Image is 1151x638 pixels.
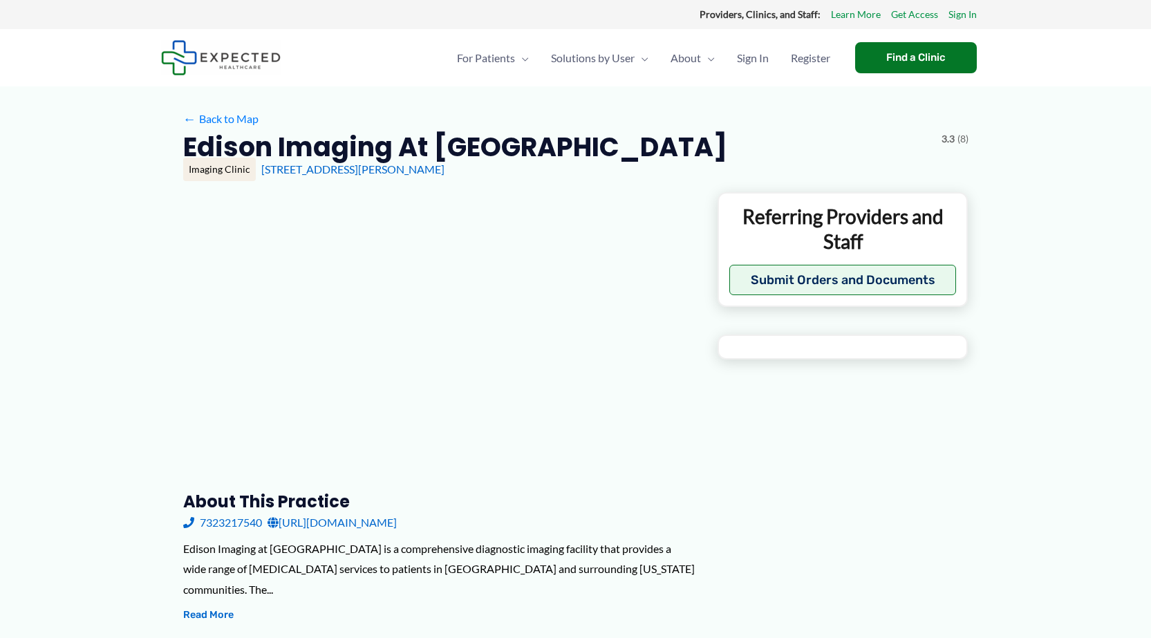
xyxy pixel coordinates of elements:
[183,538,695,600] div: Edison Imaging at [GEOGRAPHIC_DATA] is a comprehensive diagnostic imaging facility that provides ...
[729,204,957,254] p: Referring Providers and Staff
[446,34,540,82] a: For PatientsMenu Toggle
[183,130,727,164] h2: Edison Imaging at [GEOGRAPHIC_DATA]
[635,34,648,82] span: Menu Toggle
[791,34,830,82] span: Register
[671,34,701,82] span: About
[948,6,977,24] a: Sign In
[268,512,397,533] a: [URL][DOMAIN_NAME]
[831,6,881,24] a: Learn More
[659,34,726,82] a: AboutMenu Toggle
[515,34,529,82] span: Menu Toggle
[942,130,955,148] span: 3.3
[183,512,262,533] a: 7323217540
[161,40,281,75] img: Expected Healthcare Logo - side, dark font, small
[183,607,234,623] button: Read More
[726,34,780,82] a: Sign In
[540,34,659,82] a: Solutions by UserMenu Toggle
[700,8,821,20] strong: Providers, Clinics, and Staff:
[737,34,769,82] span: Sign In
[780,34,841,82] a: Register
[701,34,715,82] span: Menu Toggle
[551,34,635,82] span: Solutions by User
[183,109,259,129] a: ←Back to Map
[183,491,695,512] h3: About this practice
[183,112,196,125] span: ←
[729,265,957,295] button: Submit Orders and Documents
[183,158,256,181] div: Imaging Clinic
[261,162,445,176] a: [STREET_ADDRESS][PERSON_NAME]
[446,34,841,82] nav: Primary Site Navigation
[457,34,515,82] span: For Patients
[855,42,977,73] a: Find a Clinic
[957,130,968,148] span: (8)
[891,6,938,24] a: Get Access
